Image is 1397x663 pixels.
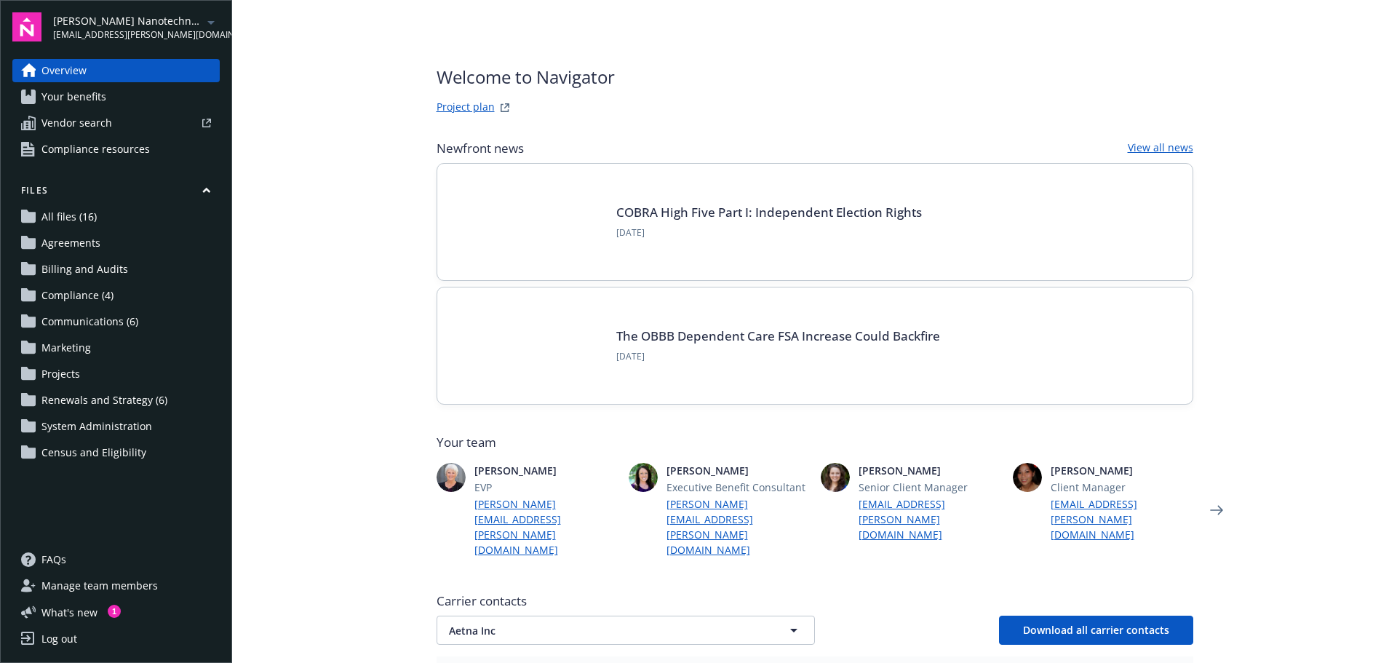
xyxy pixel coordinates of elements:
a: Next [1205,499,1228,522]
span: Manage team members [41,574,158,598]
span: Senior Client Manager [859,480,1001,495]
a: [PERSON_NAME][EMAIL_ADDRESS][PERSON_NAME][DOMAIN_NAME] [666,496,809,557]
span: Download all carrier contacts [1023,623,1169,637]
button: What's new1 [12,605,121,620]
img: navigator-logo.svg [12,12,41,41]
span: Agreements [41,231,100,255]
img: photo [629,463,658,492]
img: BLOG-Card Image - Compliance - COBRA High Five Pt 1 07-18-25.jpg [461,187,599,257]
span: What ' s new [41,605,97,620]
a: Compliance (4) [12,284,220,307]
span: System Administration [41,415,152,438]
button: Download all carrier contacts [999,616,1193,645]
span: Projects [41,362,80,386]
a: Census and Eligibility [12,441,220,464]
a: COBRA High Five Part I: Independent Election Rights [616,204,922,221]
span: Your benefits [41,85,106,108]
span: Newfront news [437,140,524,157]
a: All files (16) [12,205,220,229]
img: photo [821,463,850,492]
a: Communications (6) [12,310,220,333]
span: Carrier contacts [437,592,1193,610]
span: [DATE] [616,350,940,363]
span: Vendor search [41,111,112,135]
a: The OBBB Dependent Care FSA Increase Could Backfire [616,327,940,344]
a: FAQs [12,548,220,571]
span: Marketing [41,336,91,360]
a: Overview [12,59,220,82]
span: Census and Eligibility [41,441,146,464]
a: Compliance resources [12,138,220,161]
a: Your benefits [12,85,220,108]
div: Log out [41,627,77,651]
a: projectPlanWebsite [496,99,514,116]
a: Vendor search [12,111,220,135]
a: View all news [1128,140,1193,157]
span: Client Manager [1051,480,1193,495]
a: Project plan [437,99,495,116]
span: [PERSON_NAME] [859,463,1001,478]
span: Welcome to Navigator [437,64,615,90]
img: BLOG-Card Image - Compliance - OBBB Dep Care FSA - 08-01-25.jpg [461,311,599,381]
span: Your team [437,434,1193,451]
span: Aetna Inc [449,623,752,638]
span: EVP [474,480,617,495]
a: Projects [12,362,220,386]
a: [EMAIL_ADDRESS][PERSON_NAME][DOMAIN_NAME] [859,496,1001,542]
img: photo [1013,463,1042,492]
span: Compliance resources [41,138,150,161]
span: [PERSON_NAME] Nanotechnologies [53,13,202,28]
div: 1 [108,605,121,618]
a: Marketing [12,336,220,360]
a: Renewals and Strategy (6) [12,389,220,412]
span: Overview [41,59,87,82]
span: FAQs [41,548,66,571]
a: arrowDropDown [202,13,220,31]
span: Compliance (4) [41,284,114,307]
span: Executive Benefit Consultant [666,480,809,495]
span: [DATE] [616,226,922,239]
span: Communications (6) [41,310,138,333]
img: photo [437,463,466,492]
span: Renewals and Strategy (6) [41,389,167,412]
span: Billing and Audits [41,258,128,281]
a: Manage team members [12,574,220,598]
button: [PERSON_NAME] Nanotechnologies[EMAIL_ADDRESS][PERSON_NAME][DOMAIN_NAME]arrowDropDown [53,12,220,41]
span: [PERSON_NAME] [666,463,809,478]
a: [PERSON_NAME][EMAIL_ADDRESS][PERSON_NAME][DOMAIN_NAME] [474,496,617,557]
button: Aetna Inc [437,616,815,645]
button: Files [12,184,220,202]
span: [PERSON_NAME] [474,463,617,478]
a: [EMAIL_ADDRESS][PERSON_NAME][DOMAIN_NAME] [1051,496,1193,542]
a: Agreements [12,231,220,255]
span: [EMAIL_ADDRESS][PERSON_NAME][DOMAIN_NAME] [53,28,202,41]
span: All files (16) [41,205,97,229]
span: [PERSON_NAME] [1051,463,1193,478]
a: Billing and Audits [12,258,220,281]
a: System Administration [12,415,220,438]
